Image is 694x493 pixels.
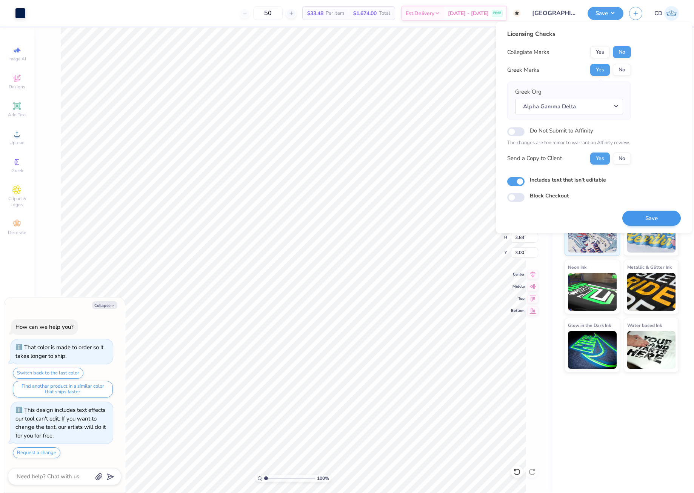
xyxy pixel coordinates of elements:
[613,46,631,58] button: No
[326,9,344,17] span: Per Item
[507,48,549,57] div: Collegiate Marks
[511,272,525,277] span: Center
[568,321,611,329] span: Glow in the Dark Ink
[622,211,681,226] button: Save
[590,64,610,76] button: Yes
[654,6,679,21] a: CD
[515,99,623,114] button: Alpha Gamma Delta
[317,475,329,482] span: 100 %
[253,6,283,20] input: – –
[15,406,106,439] div: This design includes text effects our tool can't edit. If you want to change the text, our artist...
[406,9,434,17] span: Est. Delivery
[9,84,25,90] span: Designs
[590,46,610,58] button: Yes
[4,196,30,208] span: Clipart & logos
[511,296,525,301] span: Top
[590,153,610,165] button: Yes
[13,381,113,397] button: Find another product in a similar color that ships faster
[588,7,623,20] button: Save
[507,139,631,147] p: The changes are too minor to warrant an Affinity review.
[353,9,377,17] span: $1,674.00
[11,168,23,174] span: Greek
[507,154,562,163] div: Send a Copy to Client
[15,344,103,360] div: That color is made to order so it takes longer to ship.
[613,153,631,165] button: No
[8,230,26,236] span: Decorate
[511,284,525,289] span: Middle
[307,9,323,17] span: $33.48
[568,331,617,369] img: Glow in the Dark Ink
[530,126,593,136] label: Do Not Submit to Affinity
[526,6,582,21] input: Untitled Design
[654,9,662,18] span: CD
[507,66,539,74] div: Greek Marks
[568,215,617,253] img: Standard
[379,9,390,17] span: Total
[507,29,631,39] div: Licensing Checks
[515,88,542,96] label: Greek Org
[15,323,74,331] div: How can we help you?
[92,301,117,309] button: Collapse
[8,112,26,118] span: Add Text
[627,263,672,271] span: Metallic & Glitter Ink
[448,9,489,17] span: [DATE] - [DATE]
[511,308,525,313] span: Bottom
[9,140,25,146] span: Upload
[13,447,60,458] button: Request a change
[664,6,679,21] img: Cedric Diasanta
[627,321,662,329] span: Water based Ink
[493,11,501,16] span: FREE
[13,368,83,379] button: Switch back to the last color
[627,331,676,369] img: Water based Ink
[530,176,606,184] label: Includes text that isn't editable
[8,56,26,62] span: Image AI
[627,215,676,253] img: Puff Ink
[627,273,676,311] img: Metallic & Glitter Ink
[568,273,617,311] img: Neon Ink
[530,192,569,200] label: Block Checkout
[568,263,586,271] span: Neon Ink
[613,64,631,76] button: No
